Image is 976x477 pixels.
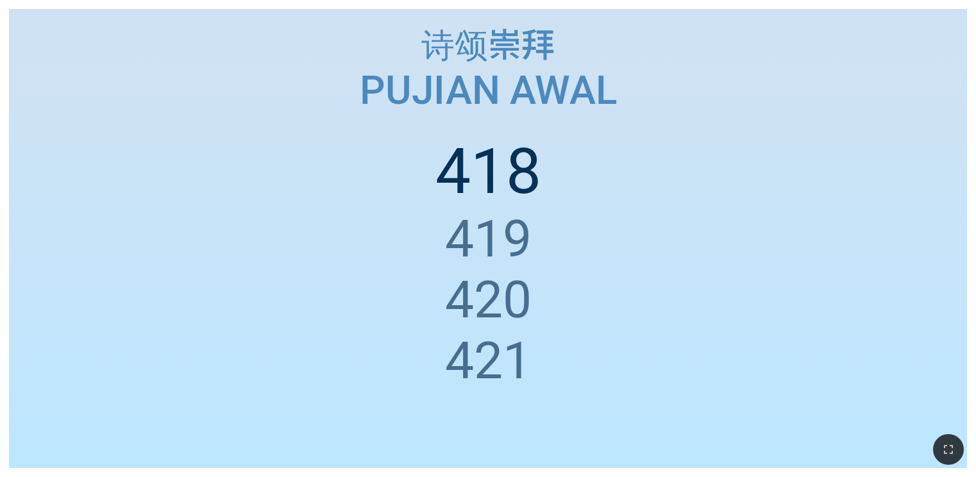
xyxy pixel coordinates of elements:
span: 诗颂崇拜 [421,19,555,69]
li: 421 [445,330,532,391]
li: 420 [445,269,532,330]
span: Pujian Awal [360,67,617,113]
li: 419 [445,208,532,269]
li: 418 [435,135,541,208]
